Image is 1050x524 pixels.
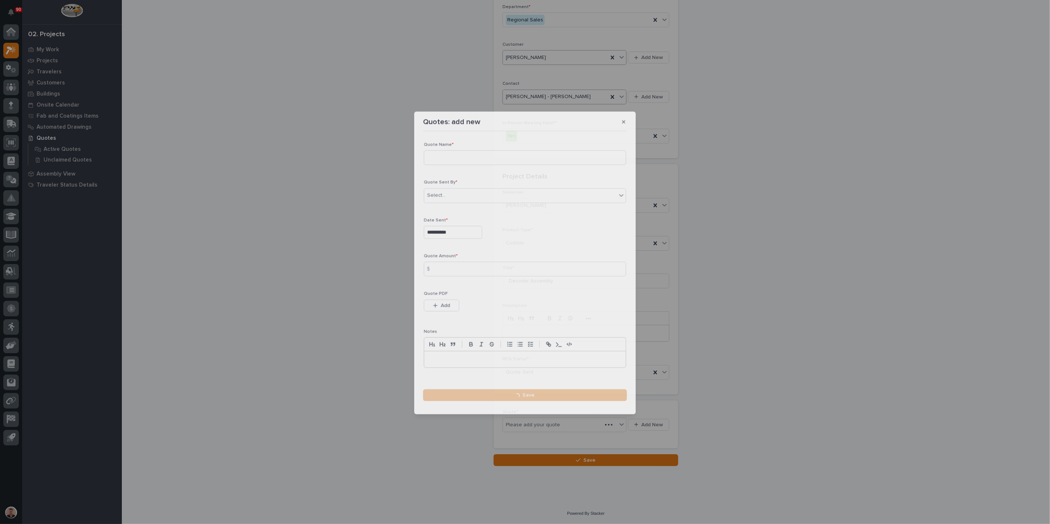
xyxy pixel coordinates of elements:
[523,392,535,398] span: Save
[424,292,448,296] span: Quote PDF
[423,389,627,401] button: Save
[424,262,439,277] div: $
[424,329,437,334] span: Notes
[424,299,459,311] button: Add
[424,254,458,258] span: Quote Amount
[424,180,457,185] span: Quote Sent By
[424,218,448,222] span: Date Sent
[423,118,480,126] p: Quotes: add new
[424,143,454,147] span: Quote Name
[427,192,446,199] div: Select...
[441,302,450,309] span: Add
